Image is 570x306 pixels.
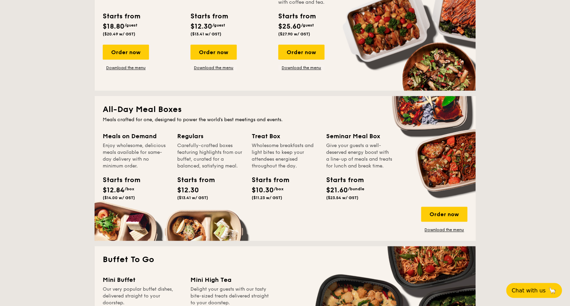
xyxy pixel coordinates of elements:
[326,195,358,200] span: ($23.54 w/ GST)
[252,131,318,141] div: Treat Box
[103,186,124,194] span: $12.84
[421,207,467,222] div: Order now
[548,287,556,294] span: 🦙
[103,254,467,265] h2: Buffet To Go
[177,175,208,185] div: Starts from
[190,275,270,284] div: Mini High Tea
[103,11,140,21] div: Starts from
[190,22,212,31] span: $12.30
[124,23,137,28] span: /guest
[506,283,562,298] button: Chat with us🦙
[326,131,392,141] div: Seminar Meal Box
[278,11,315,21] div: Starts from
[124,187,134,191] span: /box
[103,65,149,70] a: Download the menu
[103,45,149,60] div: Order now
[252,195,282,200] span: ($11.23 w/ GST)
[103,131,169,141] div: Meals on Demand
[421,227,467,232] a: Download the menu
[252,186,274,194] span: $10.30
[177,131,244,141] div: Regulars
[190,65,237,70] a: Download the menu
[301,23,314,28] span: /guest
[326,142,392,170] div: Give your guests a well-deserved energy boost with a line-up of meals and treats for lunch and br...
[190,32,221,36] span: ($13.41 w/ GST)
[177,186,199,194] span: $12.30
[190,286,270,306] div: Delight your guests with our tasty bite-sized treats delivered straight to your doorstep.
[212,23,225,28] span: /guest
[278,32,310,36] span: ($27.90 w/ GST)
[177,195,208,200] span: ($13.41 w/ GST)
[274,187,284,191] span: /box
[103,275,182,284] div: Mini Buffet
[326,175,357,185] div: Starts from
[278,22,301,31] span: $25.60
[103,142,169,170] div: Enjoy wholesome, delicious meals available for same-day delivery with no minimum order.
[103,32,135,36] span: ($20.49 w/ GST)
[103,195,135,200] span: ($14.00 w/ GST)
[512,287,546,294] span: Chat with us
[348,187,364,191] span: /bundle
[252,142,318,170] div: Wholesome breakfasts and light bites to keep your attendees energised throughout the day.
[103,116,467,123] div: Meals crafted for one, designed to power the world's best meetings and events.
[103,175,133,185] div: Starts from
[326,186,348,194] span: $21.60
[190,11,228,21] div: Starts from
[177,142,244,170] div: Carefully-crafted boxes featuring highlights from our buffet, curated for a balanced, satisfying ...
[103,22,124,31] span: $18.80
[103,286,182,306] div: Our very popular buffet dishes, delivered straight to your doorstep.
[103,104,467,115] h2: All-Day Meal Boxes
[278,65,324,70] a: Download the menu
[252,175,282,185] div: Starts from
[190,45,237,60] div: Order now
[278,45,324,60] div: Order now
